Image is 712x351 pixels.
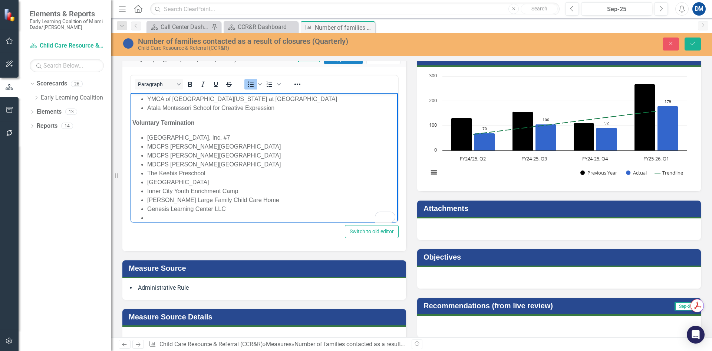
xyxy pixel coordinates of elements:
[687,326,705,344] div: Open Intercom Messenger
[150,3,560,16] input: Search ClearPoint...
[225,22,296,32] a: CCR&R Dashboard
[148,22,210,32] a: Call Center Dashboard
[128,56,268,62] h3: Analysis (Why, Who, What, When, Which)
[596,128,617,151] path: FY24-25, Q4, 92. Actual.
[633,169,647,176] text: Actual
[315,23,373,32] div: Number of families contacted as a result of closures (Quarterly)
[37,122,57,130] a: Reports
[291,79,304,90] button: Reveal or hide additional toolbar items
[4,9,17,22] img: ClearPoint Strategy
[665,99,671,104] text: 179
[512,112,533,151] path: FY24-25, Q3, 157. Previous Year.
[30,9,104,18] span: Elements & Reports
[159,341,263,348] a: Child Care Resource & Referral (CCR&R)
[238,22,296,32] div: CCR&R Dashboard
[138,45,447,51] div: Child Care Resource & Referral (CCR&R)
[451,118,472,151] path: FY24/25, Q2, 132. Previous Year.
[30,42,104,50] a: Child Care Resource & Referral (CCR&R)
[61,123,73,129] div: 14
[266,341,291,348] a: Measures
[643,155,669,162] text: FY25-26, Q1
[142,336,168,343] a: 6M-9.300
[222,79,235,90] button: Strikethrough
[581,2,652,16] button: Sep-25
[521,155,547,162] text: FY24-25, Q3
[460,155,486,162] text: FY24/25, Q2
[37,79,67,88] a: Scorecards
[130,336,168,343] strong: Rule
[423,302,656,310] h3: Recommendations (from live review)
[429,97,437,104] text: 200
[675,302,696,311] span: Sep-25
[197,79,209,90] button: Italic
[30,59,104,72] input: Search Below...
[41,94,111,102] a: Early Learning Coalition
[210,79,222,90] button: Underline
[184,79,196,90] button: Bold
[129,313,402,321] h3: Measure Source Details
[584,5,650,14] div: Sep-25
[138,284,189,291] span: Administrative Rule
[580,169,618,176] button: Show Previous Year
[425,72,693,184] div: Chart. Highcharts interactive chart.
[574,123,594,151] path: FY24-25, Q4, 110. Previous Year.
[582,155,608,162] text: FY24-25, Q4
[131,93,398,222] iframe: Rich Text Area
[482,126,487,131] text: 70
[535,124,556,151] path: FY24-25, Q3, 106. Actual.
[474,106,678,151] g: Actual, series 2 of 3. Bar series with 4 bars.
[423,253,697,261] h3: Objectives
[521,4,558,14] button: Search
[634,84,655,151] path: FY25-26, Q1, 268. Previous Year.
[161,22,210,32] div: Call Center Dashboard
[122,38,134,49] img: No Information
[425,72,690,184] svg: Interactive chart
[655,169,683,176] button: Show Trendline
[429,72,437,79] text: 300
[138,37,447,45] div: Number of families contacted as a result of closures (Quarterly)
[71,81,83,87] div: 26
[263,79,282,90] div: Numbered list
[149,340,406,349] div: » »
[434,146,437,153] text: 0
[37,108,62,116] a: Elements
[451,84,655,151] g: Previous Year, series 1 of 3. Bar series with 4 bars.
[626,169,647,176] button: Show Actual
[65,109,77,115] div: 13
[129,264,402,272] h3: Measure Source
[345,225,399,238] button: Switch to old editor
[429,167,439,178] button: View chart menu, Chart
[692,2,706,16] button: DM
[429,121,437,128] text: 100
[138,81,174,87] span: Paragraph
[474,133,495,151] path: FY24/25, Q2, 70. Actual.
[30,18,104,30] small: Early Learning Coalition of Miami Dade/[PERSON_NAME]
[135,79,183,90] button: Block Paragraph
[244,79,263,90] div: Bullet list
[423,204,697,212] h3: Attachments
[294,341,461,348] div: Number of families contacted as a result of closures (Quarterly)
[531,6,547,12] span: Search
[604,120,609,126] text: 92
[657,106,678,151] path: FY25-26, Q1, 179. Actual.
[543,117,549,122] text: 106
